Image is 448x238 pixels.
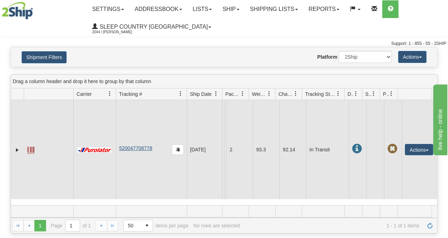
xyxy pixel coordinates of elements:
[279,100,306,199] td: 92.14
[253,100,279,199] td: 93.3
[424,220,436,231] a: Refresh
[66,220,80,231] input: Page 1
[123,220,188,232] span: items per page
[27,144,34,155] a: Label
[317,53,338,60] label: Platform
[76,91,92,98] span: Carrier
[193,223,240,228] div: No rows are selected
[383,91,389,98] span: Pickup Status
[175,88,187,100] a: Tracking # filter column settings
[141,220,153,231] span: select
[224,100,226,199] td: [PERSON_NAME] [PERSON_NAME] CA BC SOOKE V9Z 1N7
[222,100,224,199] td: Fasus Furniture and Bedding Supplies Shipping department [GEOGRAPHIC_DATA] ON [PERSON_NAME] L4K 5W1
[385,88,397,100] a: Pickup Status filter column settings
[237,88,249,100] a: Packages filter column settings
[332,88,344,100] a: Tracking Status filter column settings
[303,0,345,18] a: Reports
[225,91,240,98] span: Packages
[432,83,447,155] iframe: chat widget
[34,220,46,231] span: Page 1
[245,223,419,228] span: 1 - 1 of 1 items
[210,88,222,100] a: Ship Date filter column settings
[22,51,67,63] button: Shipment Filters
[245,0,303,18] a: Shipping lists
[172,144,184,155] button: Copy to clipboard
[252,91,267,98] span: Weight
[92,29,145,36] span: 2044 / [PERSON_NAME]
[5,4,66,13] div: live help - online
[226,100,253,199] td: 2
[98,24,208,30] span: Sleep Country [GEOGRAPHIC_DATA]
[104,88,116,100] a: Carrier filter column settings
[405,144,433,155] button: Actions
[290,88,302,100] a: Charge filter column settings
[365,91,371,98] span: Shipment Issues
[190,91,211,98] span: Ship Date
[11,75,437,88] div: grid grouping header
[129,0,187,18] a: Addressbook
[347,91,353,98] span: Delivery Status
[2,2,33,19] img: logo2044.jpg
[119,145,152,151] a: 520047708778
[128,222,137,229] span: 50
[387,144,397,154] span: Pickup Not Assigned
[119,91,142,98] span: Tracking #
[306,100,348,199] td: In Transit
[76,147,113,153] img: 11 - Purolator
[305,91,336,98] span: Tracking Status
[87,18,216,36] a: Sleep Country [GEOGRAPHIC_DATA] 2044 / [PERSON_NAME]
[14,146,21,153] a: Expand
[51,220,91,232] span: Page of 1
[368,88,380,100] a: Shipment Issues filter column settings
[2,41,446,47] div: Support: 1 - 855 - 55 - 2SHIP
[278,91,293,98] span: Charge
[187,100,222,199] td: [DATE]
[123,220,153,232] span: Page sizes drop down
[263,88,275,100] a: Weight filter column settings
[352,144,362,154] span: In Transit
[87,0,129,18] a: Settings
[398,51,426,63] button: Actions
[187,0,217,18] a: Lists
[350,88,362,100] a: Delivery Status filter column settings
[217,0,244,18] a: Ship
